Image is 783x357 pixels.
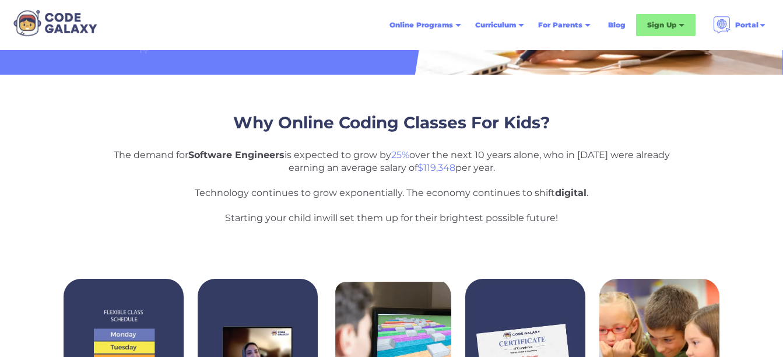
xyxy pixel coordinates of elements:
[188,149,285,160] strong: Software Engineers
[735,19,759,31] div: Portal
[636,14,696,36] div: Sign Up
[555,187,587,198] strong: digital
[647,19,676,31] div: Sign Up
[389,19,453,31] div: Online Programs
[475,19,516,31] div: Curriculum
[233,113,550,132] span: Why Online Coding Classes For Kids?
[382,15,468,36] div: Online Programs
[706,12,774,38] div: Portal
[468,15,531,36] div: Curriculum
[538,19,582,31] div: For Parents
[417,162,455,173] span: $119,348
[601,15,633,36] a: Blog
[106,149,677,225] p: The demand for is expected to grow by over the next 10 years alone, who in [DATE] were already ea...
[531,15,598,36] div: For Parents
[391,149,409,160] span: 25%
